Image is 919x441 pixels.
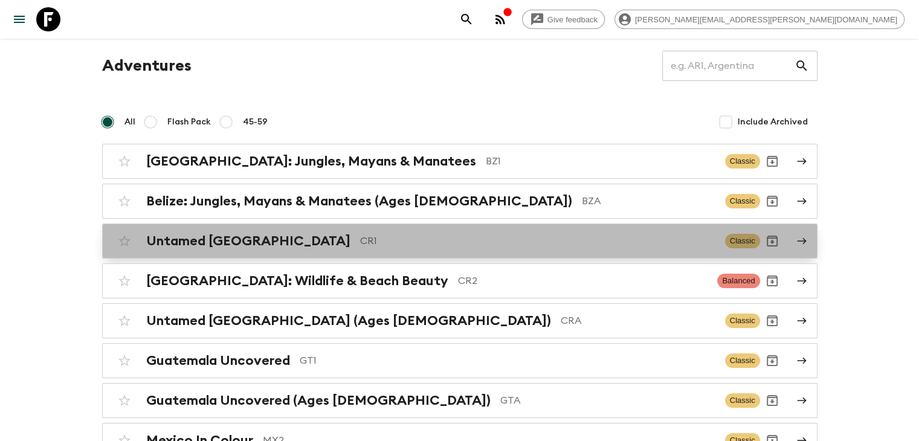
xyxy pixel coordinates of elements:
[146,273,448,289] h2: [GEOGRAPHIC_DATA]: Wildlife & Beach Beauty
[454,7,479,31] button: search adventures
[760,309,784,333] button: Archive
[760,189,784,213] button: Archive
[717,274,759,288] span: Balanced
[725,393,760,408] span: Classic
[102,343,817,378] a: Guatemala UncoveredGT1ClassicArchive
[725,314,760,328] span: Classic
[360,234,715,248] p: CR1
[738,116,808,128] span: Include Archived
[725,234,760,248] span: Classic
[458,274,708,288] p: CR2
[7,7,31,31] button: menu
[167,116,211,128] span: Flash Pack
[486,154,715,169] p: BZ1
[102,54,192,78] h1: Adventures
[614,10,904,29] div: [PERSON_NAME][EMAIL_ADDRESS][PERSON_NAME][DOMAIN_NAME]
[541,15,604,24] span: Give feedback
[102,263,817,298] a: [GEOGRAPHIC_DATA]: Wildlife & Beach BeautyCR2BalancedArchive
[561,314,715,328] p: CRA
[146,393,491,408] h2: Guatemala Uncovered (Ages [DEMOGRAPHIC_DATA])
[146,193,572,209] h2: Belize: Jungles, Mayans & Manatees (Ages [DEMOGRAPHIC_DATA])
[146,153,476,169] h2: [GEOGRAPHIC_DATA]: Jungles, Mayans & Manatees
[628,15,904,24] span: [PERSON_NAME][EMAIL_ADDRESS][PERSON_NAME][DOMAIN_NAME]
[500,393,715,408] p: GTA
[725,353,760,368] span: Classic
[760,229,784,253] button: Archive
[725,194,760,208] span: Classic
[102,383,817,418] a: Guatemala Uncovered (Ages [DEMOGRAPHIC_DATA])GTAClassicArchive
[146,353,290,369] h2: Guatemala Uncovered
[522,10,605,29] a: Give feedback
[760,349,784,373] button: Archive
[760,149,784,173] button: Archive
[146,313,551,329] h2: Untamed [GEOGRAPHIC_DATA] (Ages [DEMOGRAPHIC_DATA])
[300,353,715,368] p: GT1
[146,233,350,249] h2: Untamed [GEOGRAPHIC_DATA]
[662,49,795,83] input: e.g. AR1, Argentina
[243,116,268,128] span: 45-59
[102,224,817,259] a: Untamed [GEOGRAPHIC_DATA]CR1ClassicArchive
[102,144,817,179] a: [GEOGRAPHIC_DATA]: Jungles, Mayans & ManateesBZ1ClassicArchive
[102,303,817,338] a: Untamed [GEOGRAPHIC_DATA] (Ages [DEMOGRAPHIC_DATA])CRAClassicArchive
[760,269,784,293] button: Archive
[124,116,135,128] span: All
[102,184,817,219] a: Belize: Jungles, Mayans & Manatees (Ages [DEMOGRAPHIC_DATA])BZAClassicArchive
[582,194,715,208] p: BZA
[725,154,760,169] span: Classic
[760,388,784,413] button: Archive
